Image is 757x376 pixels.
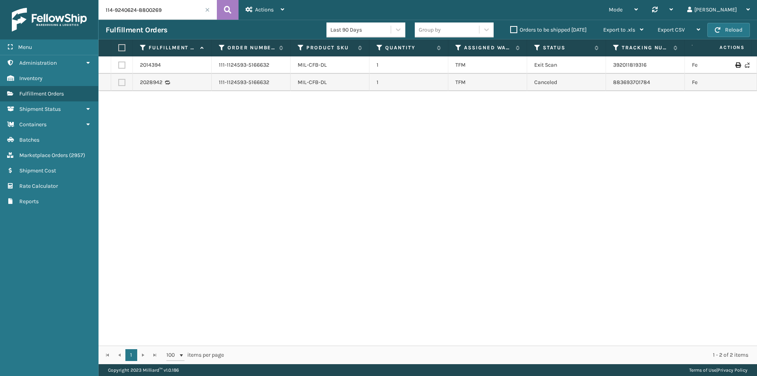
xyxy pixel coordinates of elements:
[622,44,669,51] label: Tracking Number
[12,8,87,32] img: logo
[609,6,623,13] span: Mode
[19,121,47,128] span: Containers
[689,367,716,373] a: Terms of Use
[718,367,748,373] a: Privacy Policy
[298,79,327,86] a: MIL-CFB-DL
[19,60,57,66] span: Administration
[219,61,269,69] a: 111-1124593-5166632
[695,41,750,54] span: Actions
[448,74,527,91] td: TFM
[369,56,448,74] td: 1
[255,6,274,13] span: Actions
[603,26,635,33] span: Export to .xls
[140,61,161,69] a: 2014394
[658,26,685,33] span: Export CSV
[527,56,606,74] td: Exit Scan
[306,44,354,51] label: Product SKU
[448,56,527,74] td: TFM
[69,152,85,159] span: ( 2957 )
[385,44,433,51] label: Quantity
[298,62,327,68] a: MIL-CFB-DL
[543,44,591,51] label: Status
[464,44,512,51] label: Assigned Warehouse
[735,62,740,68] i: Print Label
[419,26,441,34] div: Group by
[510,26,587,33] label: Orders to be shipped [DATE]
[166,351,178,359] span: 100
[19,167,56,174] span: Shipment Cost
[527,74,606,91] td: Canceled
[19,198,39,205] span: Reports
[235,351,748,359] div: 1 - 2 of 2 items
[108,364,179,376] p: Copyright 2023 Milliard™ v 1.0.186
[689,364,748,376] div: |
[19,90,64,97] span: Fulfillment Orders
[125,349,137,361] a: 1
[707,23,750,37] button: Reload
[18,44,32,51] span: Menu
[19,106,61,112] span: Shipment Status
[613,62,647,68] a: 392011819316
[19,137,39,143] span: Batches
[166,349,224,361] span: items per page
[227,44,275,51] label: Order Number
[106,25,167,35] h3: Fulfillment Orders
[19,75,43,82] span: Inventory
[219,79,269,86] a: 111-1124593-5166632
[330,26,392,34] div: Last 90 Days
[149,44,196,51] label: Fulfillment Order Id
[19,152,68,159] span: Marketplace Orders
[613,79,650,86] a: 883693701784
[140,79,162,86] a: 2028942
[745,62,750,68] i: Never Shipped
[369,74,448,91] td: 1
[19,183,58,189] span: Rate Calculator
